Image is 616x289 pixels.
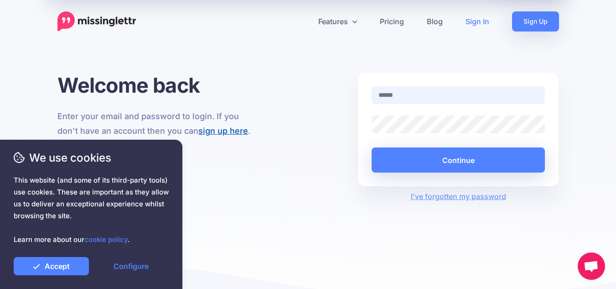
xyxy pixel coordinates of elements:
a: I've forgotten my password [411,192,506,201]
a: Accept [14,257,89,275]
a: cookie policy [84,235,128,244]
a: Pricing [368,11,415,32]
h1: Welcome back [57,73,259,98]
a: Sign In [454,11,501,32]
button: Continue [372,147,545,173]
a: sign up here [198,126,248,136]
p: Enter your email and password to login. If you don't have an account then you can . [57,109,259,138]
span: This website (and some of its third-party tools) use cookies. These are important as they allow u... [14,174,169,246]
a: Blog [415,11,454,32]
div: Open chat [578,252,605,280]
a: Configure [93,257,169,275]
span: We use cookies [14,150,169,166]
a: Sign Up [512,11,559,32]
a: Features [307,11,368,32]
